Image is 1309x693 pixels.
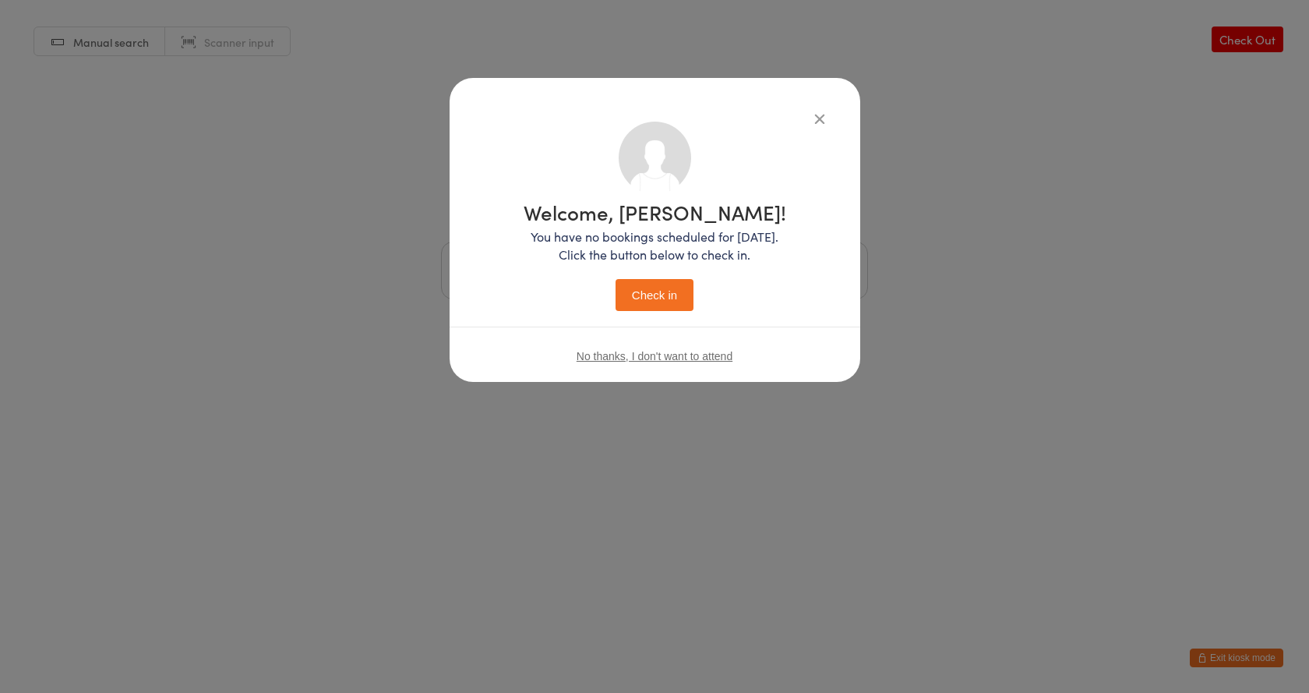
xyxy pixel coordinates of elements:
img: no_photo.png [619,122,691,194]
button: No thanks, I don't want to attend [577,350,732,362]
p: You have no bookings scheduled for [DATE]. Click the button below to check in. [524,228,786,263]
h1: Welcome, [PERSON_NAME]! [524,202,786,222]
button: Check in [616,279,693,311]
